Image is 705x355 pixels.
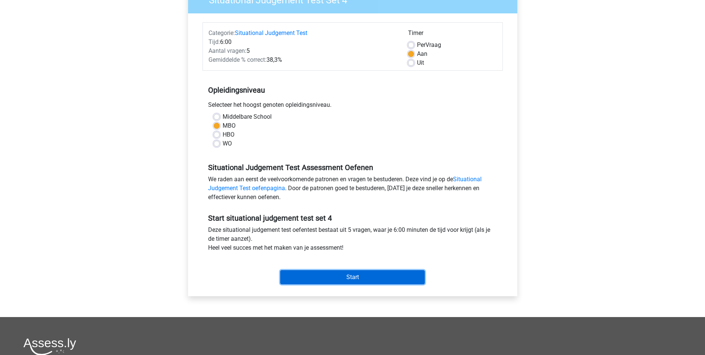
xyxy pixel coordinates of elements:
div: We raden aan eerst de veelvoorkomende patronen en vragen te bestuderen. Deze vind je op de . Door... [203,175,503,205]
div: 6:00 [203,38,402,47]
a: Situational Judgement Test [235,29,307,36]
h5: Situational Judgement Test Assessment Oefenen [208,163,497,172]
label: Middelbare School [223,112,272,121]
span: Per [417,41,426,48]
span: Categorie: [208,29,235,36]
div: Deze situational judgement test oefentest bestaat uit 5 vragen, waar je 6:00 minuten de tijd voor... [203,226,503,255]
span: Gemiddelde % correct: [208,56,266,63]
h5: Opleidingsniveau [208,83,497,97]
label: Aan [417,49,427,58]
div: 38,3% [203,55,402,64]
span: Aantal vragen: [208,47,246,54]
div: Timer [408,29,497,41]
label: Uit [417,58,424,67]
span: Tijd: [208,38,220,45]
label: Vraag [417,41,441,49]
input: Start [280,270,425,284]
div: Selecteer het hoogst genoten opleidingsniveau. [203,100,503,112]
h5: Start situational judgement test set 4 [208,214,497,223]
label: WO [223,139,232,148]
label: MBO [223,121,236,130]
label: HBO [223,130,235,139]
div: 5 [203,47,402,55]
